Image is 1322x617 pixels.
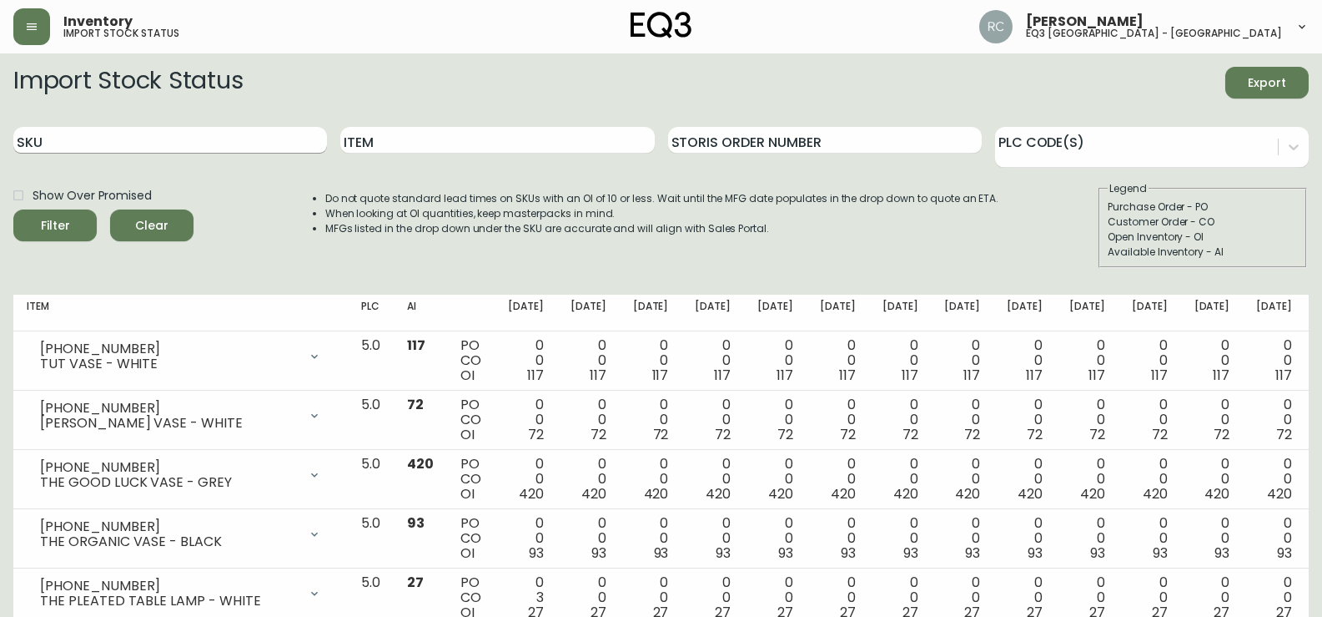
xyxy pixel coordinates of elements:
div: 0 0 [944,457,980,502]
div: [PHONE_NUMBER] [40,579,298,594]
span: 93 [591,544,606,563]
span: Clear [123,215,180,236]
li: MFGs listed in the drop down under the SKU are accurate and will align with Sales Portal. [325,221,999,236]
div: PO CO [460,457,481,502]
div: 0 0 [695,457,731,502]
span: OI [460,425,475,444]
span: 72 [964,425,980,444]
div: 0 0 [1132,516,1168,561]
div: 0 0 [1132,397,1168,443]
span: 72 [777,425,793,444]
span: 420 [768,484,793,503]
button: Filter [13,210,97,241]
div: Purchase Order - PO [1108,200,1298,215]
div: 0 0 [695,397,731,443]
span: 93 [841,544,856,563]
th: [DATE] [681,295,744,331]
span: 117 [714,366,731,385]
span: 72 [1152,425,1168,444]
div: 0 0 [820,397,856,443]
div: 0 0 [1069,457,1105,502]
span: 72 [407,395,424,414]
span: 93 [529,544,544,563]
div: 0 0 [508,516,544,561]
div: 0 0 [944,397,980,443]
div: 0 0 [571,338,606,383]
span: 117 [839,366,856,385]
span: 72 [1276,425,1292,444]
th: [DATE] [931,295,993,331]
span: 420 [706,484,731,503]
div: 0 0 [633,457,669,502]
div: 0 0 [1256,516,1292,561]
th: PLC [348,295,394,331]
div: 0 0 [882,338,918,383]
span: 72 [591,425,606,444]
span: Show Over Promised [33,187,152,205]
span: 93 [1153,544,1168,563]
button: Clear [110,210,194,241]
span: 93 [903,544,918,563]
span: 93 [1028,544,1043,563]
div: 0 0 [1069,338,1105,383]
div: TUT VASE - WHITE [40,357,298,372]
td: 5.0 [348,391,394,450]
div: Customer Order - CO [1108,215,1298,230]
div: [PHONE_NUMBER] [40,341,298,357]
span: 420 [1143,484,1168,503]
div: 0 0 [1256,457,1292,502]
div: Available Inventory - AI [1108,245,1298,260]
th: [DATE] [744,295,807,331]
span: 72 [653,425,669,444]
div: [PHONE_NUMBER]THE ORGANIC VASE - BLACK [27,516,334,553]
legend: Legend [1108,181,1149,196]
div: 0 0 [571,397,606,443]
td: 5.0 [348,509,394,569]
span: 93 [965,544,980,563]
span: Export [1239,73,1295,94]
div: 0 0 [882,457,918,502]
div: 0 0 [1069,397,1105,443]
span: [PERSON_NAME] [1026,15,1144,28]
img: 75cc83b809079a11c15b21e94bbc0507 [979,10,1013,43]
div: THE GOOD LUCK VASE - GREY [40,475,298,490]
span: 72 [528,425,544,444]
div: 0 0 [882,397,918,443]
div: 0 0 [882,516,918,561]
span: 420 [1267,484,1292,503]
th: [DATE] [495,295,557,331]
img: logo [631,12,692,38]
h5: import stock status [63,28,179,38]
div: [PHONE_NUMBER]TUT VASE - WHITE [27,338,334,375]
div: 0 0 [1007,338,1043,383]
div: 0 0 [944,338,980,383]
span: 117 [777,366,793,385]
div: 0 0 [508,397,544,443]
div: PO CO [460,338,481,383]
div: THE PLEATED TABLE LAMP - WHITE [40,594,298,609]
div: 0 0 [1132,457,1168,502]
span: 93 [654,544,669,563]
div: 0 0 [1256,338,1292,383]
span: 93 [407,513,425,533]
div: 0 0 [695,516,731,561]
span: OI [460,366,475,385]
div: 0 0 [508,457,544,502]
div: Open Inventory - OI [1108,230,1298,245]
span: 420 [407,454,434,473]
li: Do not quote standard lead times on SKUs with an OI of 10 or less. Wait until the MFG date popula... [325,191,999,206]
span: 72 [715,425,731,444]
span: 93 [778,544,793,563]
div: PO CO [460,397,481,443]
th: [DATE] [869,295,932,331]
div: 0 0 [1007,397,1043,443]
div: [PHONE_NUMBER] [40,460,298,475]
span: 420 [1018,484,1043,503]
li: When looking at OI quantities, keep masterpacks in mind. [325,206,999,221]
th: [DATE] [1056,295,1118,331]
div: 0 0 [571,457,606,502]
span: 420 [519,484,544,503]
span: 117 [590,366,606,385]
div: [PHONE_NUMBER]THE PLEATED TABLE LAMP - WHITE [27,575,334,612]
span: 93 [1214,544,1229,563]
